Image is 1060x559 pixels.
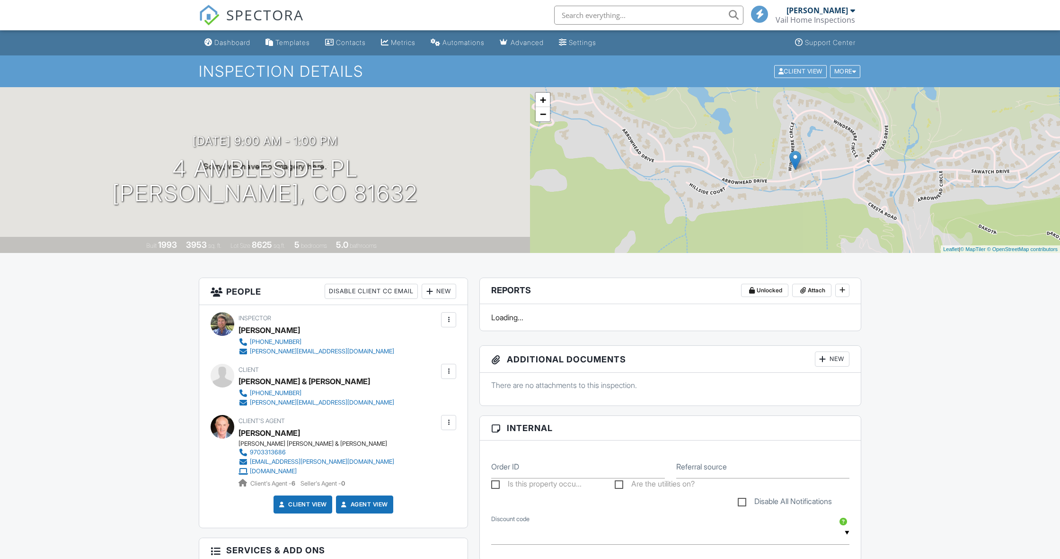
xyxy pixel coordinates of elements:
div: More [830,65,861,78]
a: Client View [277,500,327,509]
p: There are no attachments to this inspection. [491,380,849,390]
div: [PERSON_NAME][EMAIL_ADDRESS][DOMAIN_NAME] [250,348,394,355]
a: [PERSON_NAME][EMAIL_ADDRESS][DOMAIN_NAME] [238,398,394,407]
span: Seller's Agent - [300,480,345,487]
span: sq. ft. [208,242,221,249]
a: Support Center [791,34,859,52]
a: Contacts [321,34,370,52]
div: [PERSON_NAME] [786,6,848,15]
a: [PHONE_NUMBER] [238,388,394,398]
span: Built [146,242,157,249]
div: Templates [275,38,310,46]
span: Client's Agent - [250,480,297,487]
span: Inspector [238,315,271,322]
div: [EMAIL_ADDRESS][PERSON_NAME][DOMAIN_NAME] [250,458,394,466]
strong: 0 [341,480,345,487]
div: 1993 [158,240,177,250]
img: The Best Home Inspection Software - Spectora [199,5,220,26]
div: Client View [774,65,827,78]
div: 3953 [186,240,207,250]
span: Client [238,366,259,373]
strong: 6 [291,480,295,487]
div: [DOMAIN_NAME] [250,468,297,475]
div: Advanced [511,38,544,46]
span: bedrooms [301,242,327,249]
a: © MapTiler [960,246,986,252]
h1: Inspection Details [199,63,861,80]
div: 8625 [252,240,272,250]
div: New [422,284,456,299]
h3: Internal [480,416,861,441]
label: Disable All Notifications [738,497,832,509]
a: Automations (Basic) [427,34,488,52]
h1: 4 Ambleside Pl [PERSON_NAME], CO 81632 [112,156,418,207]
div: [PERSON_NAME][EMAIL_ADDRESS][DOMAIN_NAME] [250,399,394,406]
div: [PERSON_NAME] [PERSON_NAME] & [PERSON_NAME] [238,440,402,448]
input: Search everything... [554,6,743,25]
div: [PHONE_NUMBER] [250,389,301,397]
a: © OpenStreetMap contributors [987,246,1058,252]
span: bathrooms [350,242,377,249]
span: Client's Agent [238,417,285,424]
div: 5.0 [336,240,348,250]
a: Dashboard [201,34,254,52]
div: Automations [442,38,485,46]
a: Leaflet [943,246,959,252]
a: Settings [555,34,600,52]
a: Zoom in [536,93,550,107]
label: Order ID [491,461,519,472]
div: Disable Client CC Email [325,284,418,299]
div: [PERSON_NAME] & [PERSON_NAME] [238,374,370,388]
a: Client View [773,67,829,74]
div: [PERSON_NAME] [238,323,300,337]
label: Discount code [491,515,530,523]
div: Settings [569,38,596,46]
span: Lot Size [230,242,250,249]
a: 9703313686 [238,448,394,457]
div: 9703313686 [250,449,286,456]
div: Metrics [391,38,415,46]
a: Zoom out [536,107,550,121]
a: Metrics [377,34,419,52]
label: Are the utilities on? [615,479,695,491]
div: New [815,352,849,367]
a: [PERSON_NAME][EMAIL_ADDRESS][DOMAIN_NAME] [238,347,394,356]
div: Contacts [336,38,366,46]
a: [EMAIL_ADDRESS][PERSON_NAME][DOMAIN_NAME] [238,457,394,467]
span: sq.ft. [274,242,285,249]
h3: [DATE] 9:00 am - 1:00 pm [193,135,338,147]
div: Support Center [805,38,856,46]
div: Dashboard [214,38,250,46]
h3: People [199,278,468,305]
div: 5 [294,240,300,250]
h3: Additional Documents [480,346,861,373]
a: [DOMAIN_NAME] [238,467,394,476]
a: [PHONE_NUMBER] [238,337,394,347]
a: Advanced [496,34,548,52]
span: SPECTORA [226,5,304,25]
a: Templates [262,34,314,52]
div: | [941,245,1060,253]
label: Is this property occupied? [491,479,582,491]
a: SPECTORA [199,13,304,33]
a: Agent View [339,500,388,509]
div: [PHONE_NUMBER] [250,338,301,346]
div: Vail Home Inspections [776,15,855,25]
label: Referral source [676,461,727,472]
a: [PERSON_NAME] [238,426,300,440]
